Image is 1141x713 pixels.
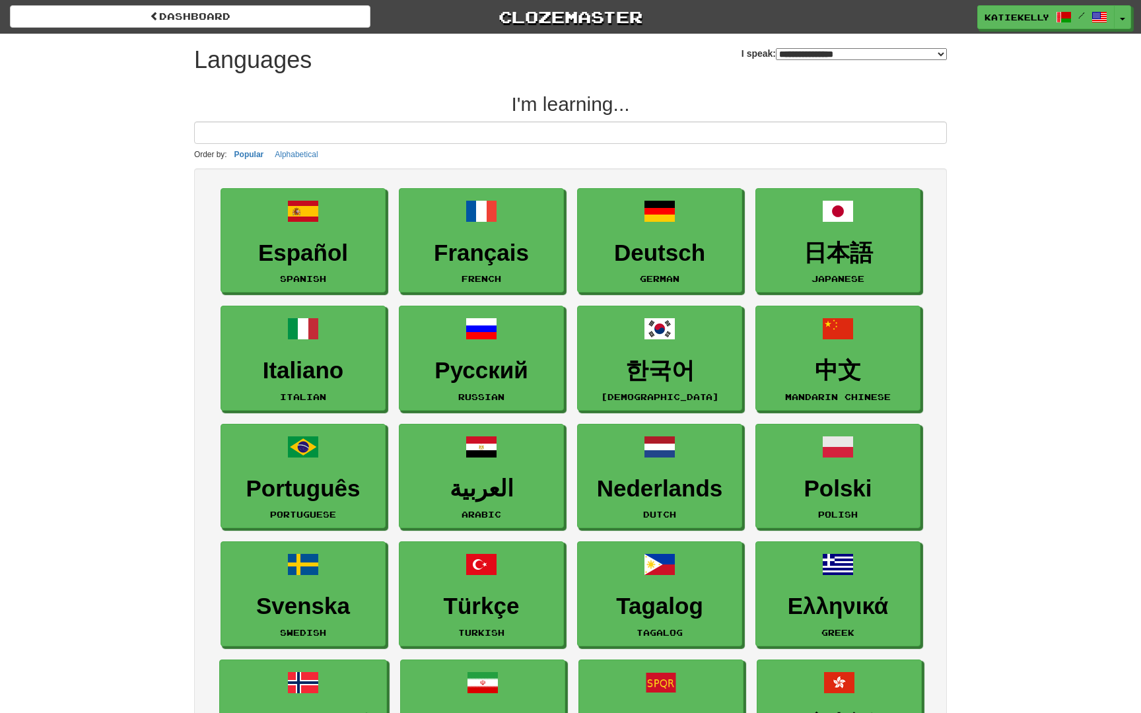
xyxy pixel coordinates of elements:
[584,476,735,502] h3: Nederlands
[640,274,679,283] small: German
[601,392,719,401] small: [DEMOGRAPHIC_DATA]
[228,476,378,502] h3: Português
[763,240,913,266] h3: 日本語
[280,392,326,401] small: Italian
[399,306,564,411] a: РусскийRussian
[194,93,947,115] h2: I'm learning...
[755,541,920,646] a: ΕλληνικάGreek
[742,47,947,60] label: I speak:
[577,306,742,411] a: 한국어[DEMOGRAPHIC_DATA]
[577,541,742,646] a: TagalogTagalog
[755,188,920,293] a: 日本語Japanese
[406,240,557,266] h3: Français
[399,541,564,646] a: TürkçeTurkish
[584,240,735,266] h3: Deutsch
[458,392,504,401] small: Russian
[228,240,378,266] h3: Español
[577,188,742,293] a: DeutschGerman
[458,628,504,637] small: Turkish
[406,476,557,502] h3: العربية
[194,150,227,159] small: Order by:
[584,594,735,619] h3: Tagalog
[390,5,751,28] a: Clozemaster
[406,594,557,619] h3: Türkçe
[221,306,386,411] a: ItalianoItalian
[230,147,268,162] button: Popular
[221,541,386,646] a: SvenskaSwedish
[637,628,683,637] small: Tagalog
[399,188,564,293] a: FrançaisFrench
[462,274,501,283] small: French
[755,424,920,529] a: PolskiPolish
[763,358,913,384] h3: 中文
[406,358,557,384] h3: Русский
[228,594,378,619] h3: Svenska
[10,5,370,28] a: dashboard
[584,358,735,384] h3: 한국어
[194,47,312,73] h1: Languages
[221,424,386,529] a: PortuguêsPortuguese
[577,424,742,529] a: NederlandsDutch
[271,147,322,162] button: Alphabetical
[763,476,913,502] h3: Polski
[763,594,913,619] h3: Ελληνικά
[821,628,854,637] small: Greek
[228,358,378,384] h3: Italiano
[818,510,858,519] small: Polish
[399,424,564,529] a: العربيةArabic
[270,510,336,519] small: Portuguese
[785,392,891,401] small: Mandarin Chinese
[755,306,920,411] a: 中文Mandarin Chinese
[1078,11,1085,20] span: /
[643,510,676,519] small: Dutch
[985,11,1049,23] span: KatieKelly
[462,510,501,519] small: Arabic
[812,274,864,283] small: Japanese
[280,274,326,283] small: Spanish
[776,48,947,60] select: I speak:
[280,628,326,637] small: Swedish
[977,5,1115,29] a: KatieKelly /
[221,188,386,293] a: EspañolSpanish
